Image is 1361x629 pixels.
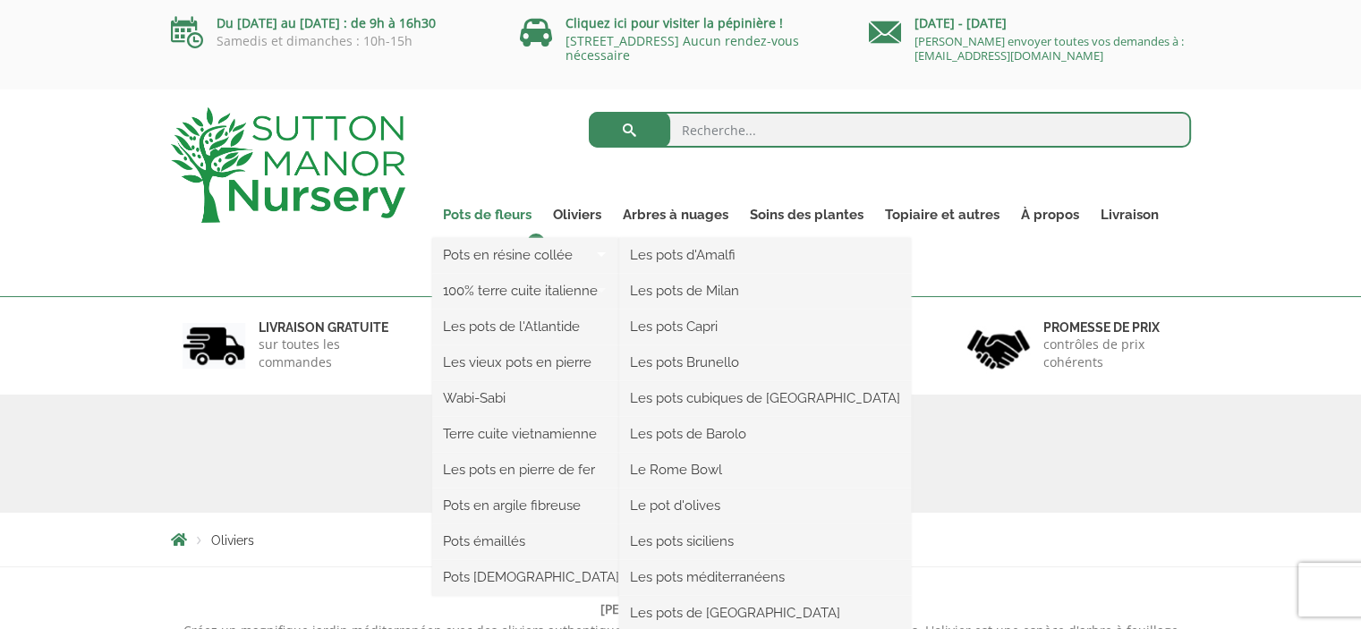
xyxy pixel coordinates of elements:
[619,277,911,304] a: Les pots de Milan
[259,320,388,335] font: LIVRAISON GRATUITE
[630,319,718,335] font: Les pots Capri
[619,564,911,591] a: Les pots méditerranéens
[443,569,619,585] font: Pots [DEMOGRAPHIC_DATA]
[600,600,761,617] font: [PERSON_NAME] à vendre.
[432,421,619,447] a: Terre cuite vietnamienne
[914,14,1007,31] font: [DATE] - [DATE]
[432,385,619,412] a: Wabi-Sabi
[432,242,619,268] a: Pots en résine collée
[1021,207,1079,223] font: À propos
[432,349,619,376] a: Les vieux pots en pierre
[619,421,911,447] a: Les pots de Barolo
[443,497,581,514] font: Pots en argile fibreuse
[1043,336,1144,370] font: contrôles de prix cohérents
[432,528,619,555] a: Pots émaillés
[630,354,739,370] font: Les pots Brunello
[885,207,999,223] font: Topiaire et autres
[630,569,785,585] font: Les pots méditerranéens
[443,207,532,223] font: Pots de fleurs
[432,564,619,591] a: Pots [DEMOGRAPHIC_DATA]
[553,207,601,223] font: Oliviers
[443,462,595,478] font: Les pots en pierre de fer
[630,462,722,478] font: Le Rome Bowl
[217,14,436,31] font: Du [DATE] au [DATE] : de 9h à 16h30
[967,319,1030,373] img: 4.jpg
[1101,207,1159,223] font: Livraison
[542,202,612,227] a: Oliviers
[566,14,783,31] a: Cliquez ici pour visiter la pépinière !
[630,390,900,406] font: Les pots cubiques de [GEOGRAPHIC_DATA]
[589,112,1191,148] input: Recherche...
[443,354,591,370] font: Les vieux pots en pierre
[1090,202,1170,227] a: Livraison
[619,349,911,376] a: Les pots Brunello
[566,32,799,64] a: [STREET_ADDRESS] Aucun rendez-vous nécessaire
[630,533,734,549] font: Les pots siciliens
[750,207,863,223] font: Soins des plantes
[630,283,739,299] font: Les pots de Milan
[1043,320,1160,335] font: Promesse de prix
[619,242,911,268] a: Les pots d'Amalfi
[183,323,245,369] img: 1.jpg
[619,313,911,340] a: Les pots Capri
[630,426,746,442] font: Les pots de Barolo
[211,533,254,548] font: Oliviers
[171,532,1191,547] nav: Fil d'Ariane
[443,426,597,442] font: Terre cuite vietnamienne
[432,492,619,519] a: Pots en argile fibreuse
[432,313,619,340] a: Les pots de l'Atlantide
[914,33,1184,64] a: [PERSON_NAME] envoyer toutes vos demandes à : [EMAIL_ADDRESS][DOMAIN_NAME]
[619,492,911,519] a: Le pot d'olives
[619,528,911,555] a: Les pots siciliens
[432,277,619,304] a: 100% terre cuite italienne
[432,456,619,483] a: Les pots en pierre de fer
[443,390,506,406] font: Wabi-Sabi
[619,599,911,626] a: Les pots de [GEOGRAPHIC_DATA]
[623,207,728,223] font: Arbres à nuages
[1010,202,1090,227] a: À propos
[739,202,874,227] a: Soins des plantes
[443,533,525,549] font: Pots émaillés
[630,605,840,621] font: Les pots de [GEOGRAPHIC_DATA]
[443,319,580,335] font: Les pots de l'Atlantide
[619,456,911,483] a: Le Rome Bowl
[171,107,405,223] img: logo
[443,283,598,299] font: 100% terre cuite italienne
[619,385,911,412] a: Les pots cubiques de [GEOGRAPHIC_DATA]
[259,336,340,370] font: sur toutes les commandes
[217,32,413,49] font: Samedis et dimanches : 10h-15h
[630,247,736,263] font: Les pots d'Amalfi
[630,497,720,514] font: Le pot d'olives
[443,247,573,263] font: Pots en résine collée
